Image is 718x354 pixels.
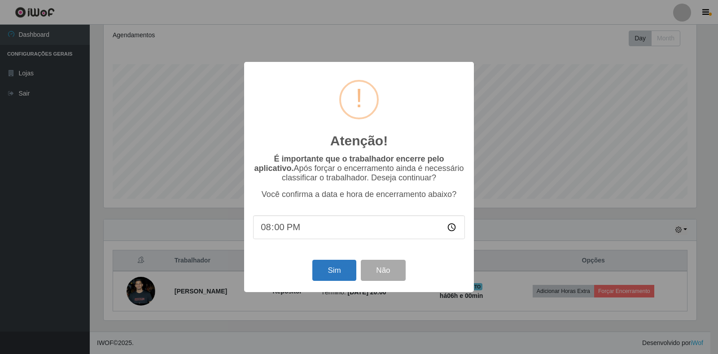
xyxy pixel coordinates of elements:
[253,190,465,199] p: Você confirma a data e hora de encerramento abaixo?
[361,260,405,281] button: Não
[254,154,444,173] b: É importante que o trabalhador encerre pelo aplicativo.
[253,154,465,183] p: Após forçar o encerramento ainda é necessário classificar o trabalhador. Deseja continuar?
[312,260,356,281] button: Sim
[330,133,388,149] h2: Atenção!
